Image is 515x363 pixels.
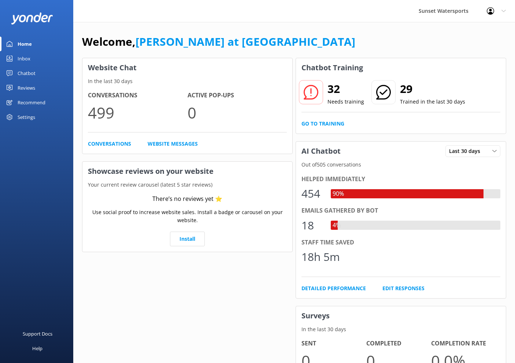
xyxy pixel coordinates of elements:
[32,341,42,356] div: Help
[18,81,35,95] div: Reviews
[382,284,425,292] a: Edit Responses
[88,91,188,100] h4: Conversations
[152,194,222,204] div: There’s no reviews yet ⭐
[136,34,355,49] a: [PERSON_NAME] at [GEOGRAPHIC_DATA]
[170,232,205,246] a: Install
[331,221,342,230] div: 4%
[449,147,485,155] span: Last 30 days
[18,95,45,110] div: Recommend
[301,284,366,292] a: Detailed Performance
[82,33,355,50] h1: Welcome,
[148,140,198,148] a: Website Messages
[431,339,496,348] h4: Completion Rate
[296,58,368,77] h3: Chatbot Training
[82,58,292,77] h3: Website Chat
[296,325,506,333] p: In the last 30 days
[400,80,465,98] h2: 29
[296,142,346,161] h3: AI Chatbot
[18,51,30,66] div: Inbox
[18,110,35,124] div: Settings
[301,248,340,266] div: 18h 5m
[82,77,292,85] p: In the last 30 days
[301,120,344,128] a: Go to Training
[23,326,52,341] div: Support Docs
[301,339,366,348] h4: Sent
[88,100,188,125] p: 499
[18,37,32,51] div: Home
[296,161,506,169] p: Out of 505 conversations
[296,306,506,325] h3: Surveys
[188,100,287,125] p: 0
[366,339,431,348] h4: Completed
[82,181,292,189] p: Your current review carousel (latest 5 star reviews)
[301,175,500,184] div: Helped immediately
[88,208,287,225] p: Use social proof to increase website sales. Install a badge or carousel on your website.
[188,91,287,100] h4: Active Pop-ups
[301,185,323,202] div: 454
[88,140,131,148] a: Conversations
[301,238,500,247] div: Staff time saved
[327,98,364,106] p: Needs training
[18,66,36,81] div: Chatbot
[301,217,323,234] div: 18
[301,206,500,216] div: Emails gathered by bot
[331,189,346,199] div: 90%
[82,162,292,181] h3: Showcase reviews on your website
[400,98,465,106] p: Trained in the last 30 days
[11,12,53,25] img: yonder-white-logo.png
[327,80,364,98] h2: 32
